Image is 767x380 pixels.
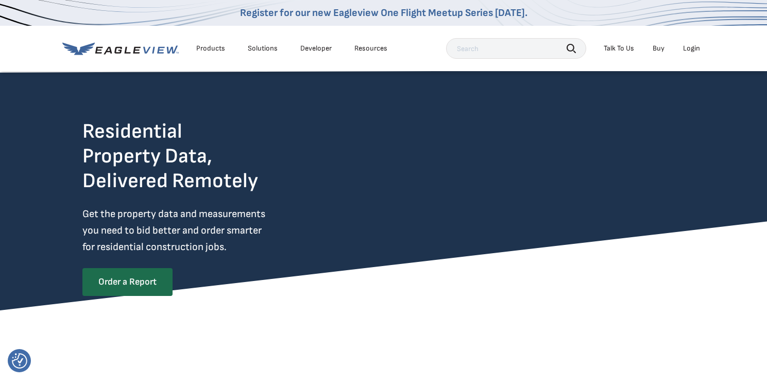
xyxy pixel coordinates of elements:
a: Developer [300,44,332,53]
div: Solutions [248,44,278,53]
a: Buy [653,44,664,53]
button: Consent Preferences [12,353,27,369]
img: Revisit consent button [12,353,27,369]
input: Search [446,38,586,59]
h2: Residential Property Data, Delivered Remotely [82,119,258,193]
div: Talk To Us [604,44,634,53]
a: Register for our new Eagleview One Flight Meetup Series [DATE]. [240,7,527,19]
div: Products [196,44,225,53]
p: Get the property data and measurements you need to bid better and order smarter for residential c... [82,206,308,255]
div: Resources [354,44,387,53]
a: Order a Report [82,268,173,296]
div: Login [683,44,700,53]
